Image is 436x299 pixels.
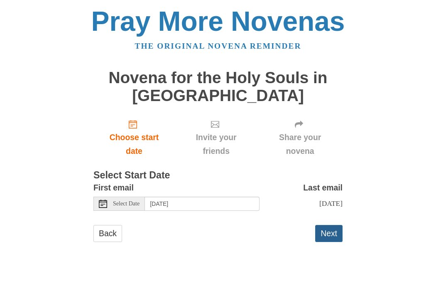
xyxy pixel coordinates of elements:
a: Pray More Novenas [91,6,345,37]
a: The original novena reminder [135,42,301,50]
span: Choose start date [102,131,167,158]
label: First email [93,181,134,195]
span: Select Date [113,201,140,207]
span: Invite your friends [183,131,249,158]
h3: Select Start Date [93,170,343,181]
div: Click "Next" to confirm your start date first. [175,113,257,162]
span: [DATE] [319,199,343,208]
a: Choose start date [93,113,175,162]
button: Next [315,225,343,242]
label: Last email [303,181,343,195]
a: Back [93,225,122,242]
h1: Novena for the Holy Souls in [GEOGRAPHIC_DATA] [93,69,343,104]
div: Click "Next" to confirm your start date first. [257,113,343,162]
span: Share your novena [266,131,334,158]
